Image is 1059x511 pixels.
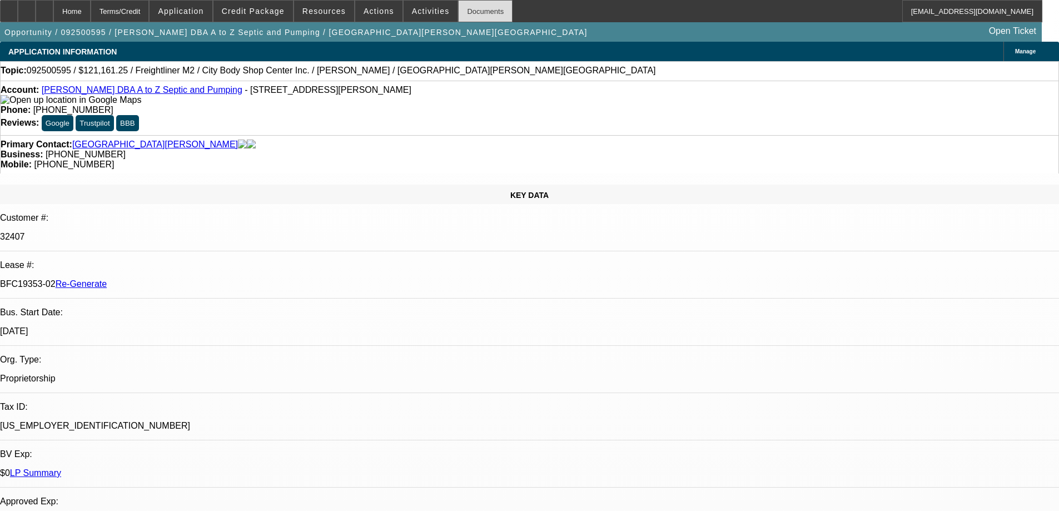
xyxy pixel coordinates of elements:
[364,7,394,16] span: Actions
[4,28,588,37] span: Opportunity / 092500595 / [PERSON_NAME] DBA A to Z Septic and Pumping / [GEOGRAPHIC_DATA][PERSON_...
[222,7,285,16] span: Credit Package
[1,85,39,95] strong: Account:
[72,140,238,150] a: [GEOGRAPHIC_DATA][PERSON_NAME]
[76,115,113,131] button: Trustpilot
[355,1,402,22] button: Actions
[42,115,73,131] button: Google
[158,7,203,16] span: Application
[302,7,346,16] span: Resources
[27,66,656,76] span: 092500595 / $121,161.25 / Freightliner M2 / City Body Shop Center Inc. / [PERSON_NAME] / [GEOGRAP...
[116,115,139,131] button: BBB
[1,150,43,159] strong: Business:
[1,105,31,115] strong: Phone:
[245,85,411,95] span: - [STREET_ADDRESS][PERSON_NAME]
[33,105,113,115] span: [PHONE_NUMBER]
[510,191,549,200] span: KEY DATA
[294,1,354,22] button: Resources
[46,150,126,159] span: [PHONE_NUMBER]
[404,1,458,22] button: Activities
[1015,48,1036,54] span: Manage
[8,47,117,56] span: APPLICATION INFORMATION
[10,468,61,478] a: LP Summary
[56,279,107,289] a: Re-Generate
[985,22,1041,41] a: Open Ticket
[1,118,39,127] strong: Reviews:
[150,1,212,22] button: Application
[34,160,114,169] span: [PHONE_NUMBER]
[1,160,32,169] strong: Mobile:
[1,95,141,105] a: View Google Maps
[42,85,242,95] a: [PERSON_NAME] DBA A to Z Septic and Pumping
[247,140,256,150] img: linkedin-icon.png
[1,95,141,105] img: Open up location in Google Maps
[1,140,72,150] strong: Primary Contact:
[412,7,450,16] span: Activities
[213,1,293,22] button: Credit Package
[238,140,247,150] img: facebook-icon.png
[1,66,27,76] strong: Topic:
